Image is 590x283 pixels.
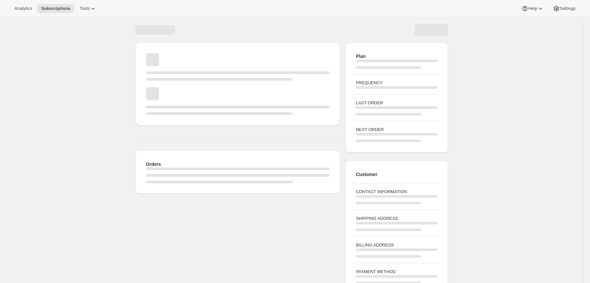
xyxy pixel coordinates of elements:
[80,6,90,11] span: Tools
[518,4,548,13] button: Help
[356,100,437,106] h3: LAST ORDER
[356,80,437,86] h3: FREQUENCY
[14,6,32,11] span: Analytics
[356,242,437,248] h3: BILLING ADDRESS
[560,6,576,11] span: Settings
[37,4,74,13] button: Subscriptions
[356,269,437,275] h3: PAYMENT METHOD
[41,6,70,11] span: Subscriptions
[76,4,100,13] button: Tools
[356,189,437,195] h3: CONTACT INFORMATION
[356,215,437,222] h3: SHIPPING ADDRESS
[146,161,330,167] h2: Orders
[11,4,36,13] button: Analytics
[356,126,437,133] h3: NEXT ORDER
[549,4,579,13] button: Settings
[356,171,437,178] h2: Customer
[356,53,437,60] h2: Plan
[528,6,537,11] span: Help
